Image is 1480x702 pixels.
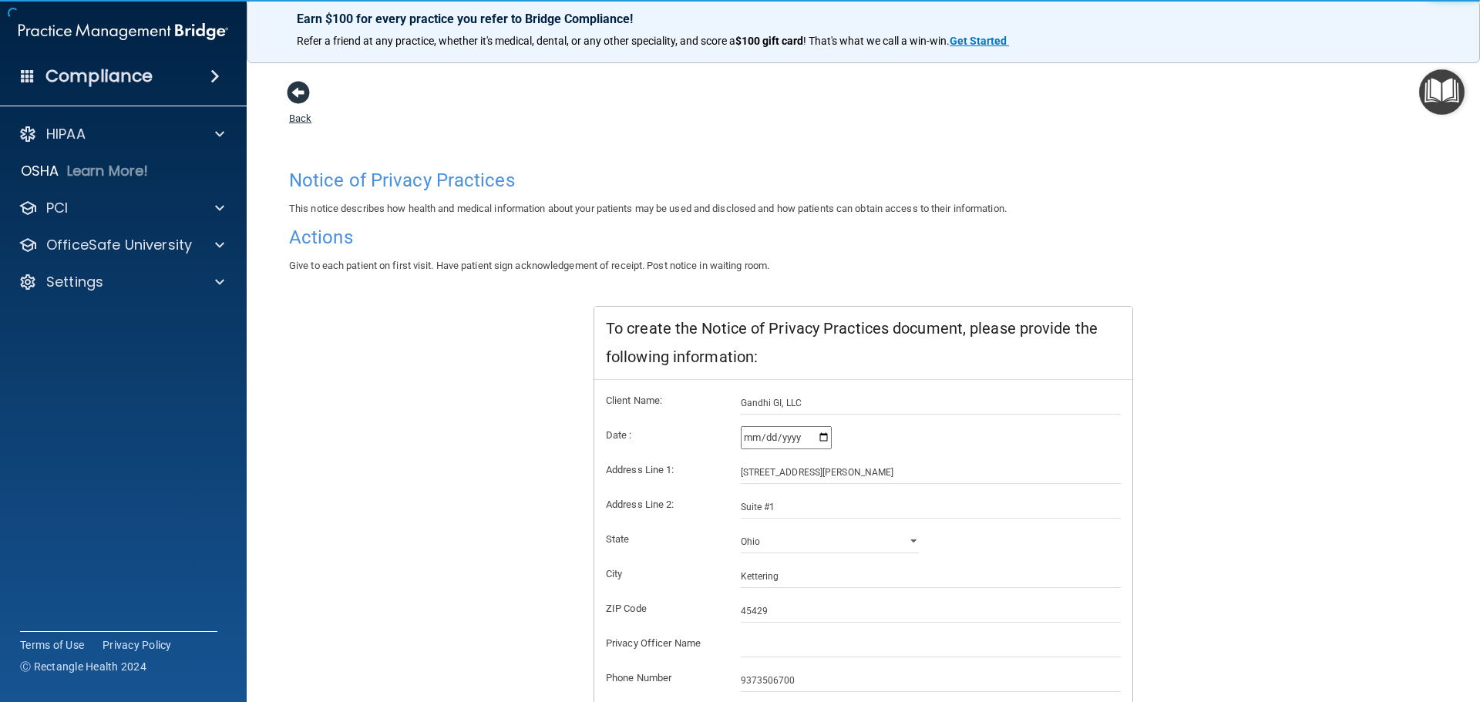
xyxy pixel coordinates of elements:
[20,659,146,674] span: Ⓒ Rectangle Health 2024
[594,634,729,653] label: Privacy Officer Name
[18,16,228,47] img: PMB logo
[20,637,84,653] a: Terms of Use
[297,35,735,47] span: Refer a friend at any practice, whether it's medical, dental, or any other speciality, and score a
[18,199,224,217] a: PCI
[103,637,172,653] a: Privacy Policy
[46,125,86,143] p: HIPAA
[46,273,103,291] p: Settings
[45,65,153,87] h4: Compliance
[803,35,950,47] span: ! That's what we call a win-win.
[18,236,224,254] a: OfficeSafe University
[289,170,1438,190] h4: Notice of Privacy Practices
[594,426,729,445] label: Date :
[21,162,59,180] p: OSHA
[594,495,729,514] label: Address Line 2:
[1419,69,1465,115] button: Open Resource Center
[289,227,1438,247] h4: Actions
[46,199,68,217] p: PCI
[67,162,149,180] p: Learn More!
[594,461,729,479] label: Address Line 1:
[594,669,729,687] label: Phone Number
[289,94,311,124] a: Back
[594,565,729,583] label: City
[18,273,224,291] a: Settings
[950,35,1007,47] strong: Get Started
[18,125,224,143] a: HIPAA
[950,35,1009,47] a: Get Started
[735,35,803,47] strong: $100 gift card
[289,260,769,271] span: Give to each patient on first visit. Have patient sign acknowledgement of receipt. Post notice in...
[594,530,729,549] label: State
[289,203,1007,214] span: This notice describes how health and medical information about your patients may be used and disc...
[594,307,1132,380] div: To create the Notice of Privacy Practices document, please provide the following information:
[594,600,729,618] label: ZIP Code
[46,236,192,254] p: OfficeSafe University
[594,391,729,410] label: Client Name:
[741,600,1122,623] input: _____
[297,12,1430,26] p: Earn $100 for every practice you refer to Bridge Compliance!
